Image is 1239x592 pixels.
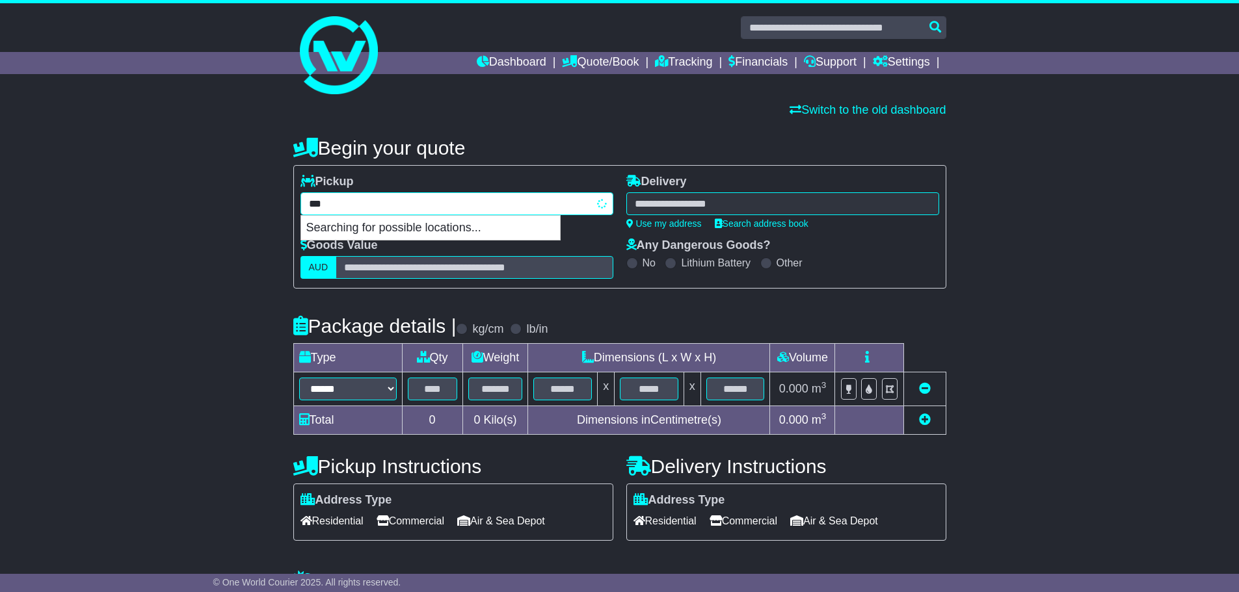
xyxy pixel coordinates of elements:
span: Residential [300,511,364,531]
td: Total [293,406,402,435]
label: Pickup [300,175,354,189]
a: Settings [873,52,930,74]
span: Commercial [710,511,777,531]
span: Residential [633,511,697,531]
span: m [812,382,827,395]
td: Kilo(s) [462,406,528,435]
span: Air & Sea Depot [457,511,545,531]
label: Goods Value [300,238,378,253]
label: kg/cm [472,322,503,337]
td: x [598,372,615,406]
span: m [812,413,827,426]
h4: Begin your quote [293,137,946,159]
a: Use my address [626,218,702,229]
td: 0 [402,406,462,435]
h4: Package details | [293,315,457,337]
span: Air & Sea Depot [790,511,878,531]
label: Any Dangerous Goods? [626,238,771,253]
label: Other [777,257,803,269]
a: Dashboard [477,52,546,74]
sup: 3 [821,411,827,421]
a: Remove this item [919,382,931,395]
label: Delivery [626,175,687,189]
label: lb/in [526,322,548,337]
span: © One World Courier 2025. All rights reserved. [213,577,401,587]
td: Dimensions in Centimetre(s) [528,406,770,435]
span: Commercial [377,511,444,531]
p: Searching for possible locations... [301,216,560,240]
a: Tracking [655,52,712,74]
h4: Delivery Instructions [626,456,946,477]
label: Address Type [300,493,392,508]
label: Lithium Battery [681,257,751,269]
td: Volume [770,344,835,372]
h4: Warranty & Insurance [293,570,946,591]
sup: 3 [821,380,827,390]
a: Support [804,52,857,74]
h4: Pickup Instructions [293,456,613,477]
a: Switch to the old dashboard [790,103,946,116]
td: Dimensions (L x W x H) [528,344,770,372]
span: 0.000 [779,382,808,395]
span: 0.000 [779,413,808,426]
td: Qty [402,344,462,372]
td: Type [293,344,402,372]
label: Address Type [633,493,725,508]
td: Weight [462,344,528,372]
a: Search address book [715,218,808,229]
label: No [643,257,656,269]
span: 0 [473,413,480,426]
td: x [684,372,700,406]
typeahead: Please provide city [300,192,613,215]
label: AUD [300,256,337,279]
a: Add new item [919,413,931,426]
a: Financials [728,52,788,74]
a: Quote/Book [562,52,639,74]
